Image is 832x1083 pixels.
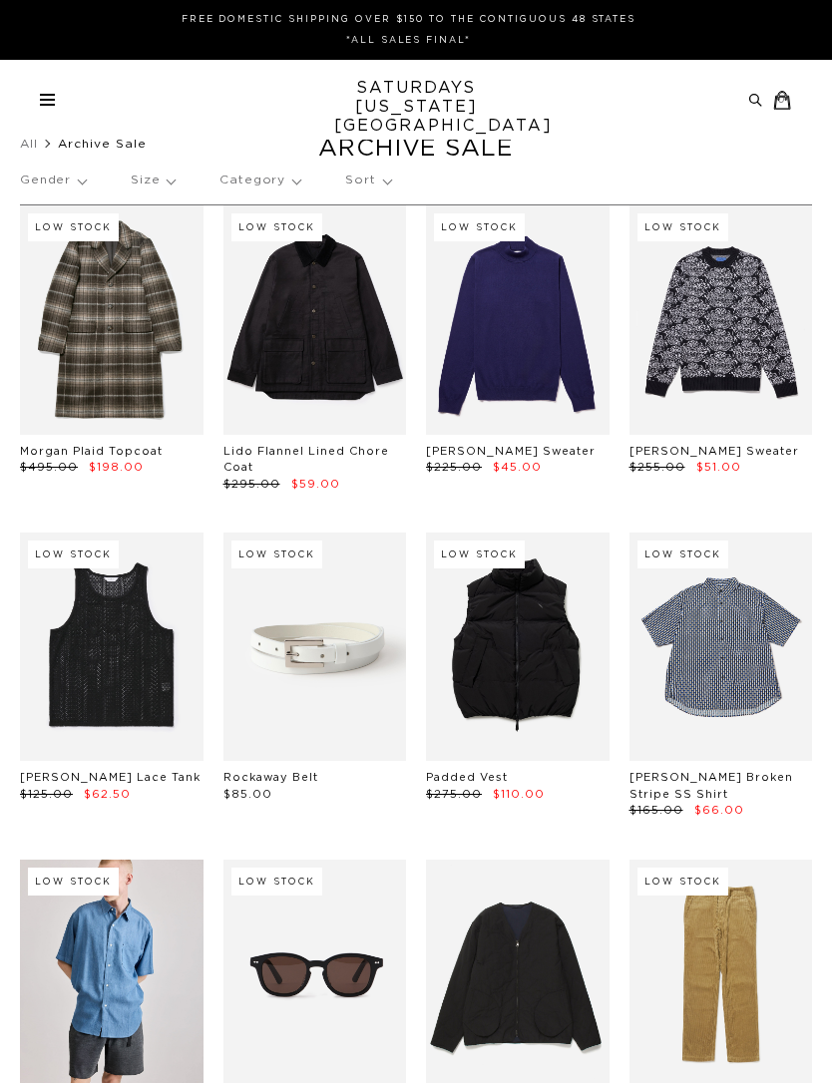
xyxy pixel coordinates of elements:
span: $62.50 [84,789,131,800]
span: Archive Sale [58,138,147,150]
p: Sort [345,158,390,203]
a: 0 [773,91,777,110]
span: $165.00 [629,805,683,816]
span: $125.00 [20,789,73,800]
a: Morgan Plaid Topcoat [20,446,163,457]
div: Low Stock [231,541,322,568]
div: Low Stock [637,541,728,568]
a: Padded Vest [426,772,508,783]
span: $110.00 [493,789,545,800]
a: All [20,138,38,150]
p: *ALL SALES FINAL* [48,33,769,48]
span: $255.00 [629,462,685,473]
div: Low Stock [28,541,119,568]
span: $59.00 [291,479,340,490]
a: Rockaway Belt [223,772,318,783]
div: Low Stock [231,868,322,896]
a: [PERSON_NAME] Broken Stripe SS Shirt [629,772,793,800]
span: $198.00 [89,462,144,473]
p: FREE DOMESTIC SHIPPING OVER $150 TO THE CONTIGUOUS 48 STATES [48,12,769,27]
span: $295.00 [223,479,280,490]
p: Size [131,158,175,203]
div: Low Stock [637,213,728,241]
a: [PERSON_NAME] Lace Tank [20,772,201,783]
span: $45.00 [493,462,542,473]
div: Low Stock [28,213,119,241]
div: Low Stock [637,868,728,896]
p: Category [219,158,300,203]
a: SATURDAYS[US_STATE][GEOGRAPHIC_DATA] [334,79,499,136]
div: Low Stock [28,868,119,896]
div: Low Stock [231,213,322,241]
span: $495.00 [20,462,78,473]
a: [PERSON_NAME] Sweater [426,446,596,457]
span: $85.00 [223,789,272,800]
p: Gender [20,158,86,203]
a: Lido Flannel Lined Chore Coat [223,446,389,474]
span: $66.00 [694,805,744,816]
span: $51.00 [696,462,741,473]
a: [PERSON_NAME] Sweater [629,446,799,457]
span: $225.00 [426,462,482,473]
div: Low Stock [434,541,525,568]
span: $275.00 [426,789,482,800]
div: Low Stock [434,213,525,241]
